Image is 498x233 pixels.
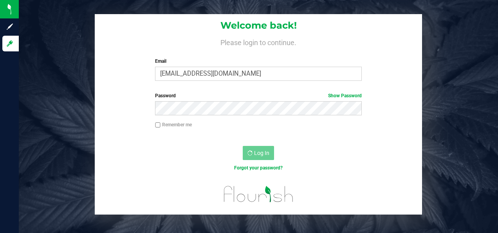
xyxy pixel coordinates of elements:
[95,20,422,31] h1: Welcome back!
[6,23,14,31] inline-svg: Sign up
[254,150,269,156] span: Log In
[243,146,274,160] button: Log In
[328,93,362,98] a: Show Password
[155,122,161,128] input: Remember me
[234,165,283,171] a: Forgot your password?
[6,40,14,47] inline-svg: Log in
[155,121,192,128] label: Remember me
[218,180,300,208] img: flourish_logo.svg
[155,93,176,98] span: Password
[95,37,422,47] h4: Please login to continue.
[155,58,361,65] label: Email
